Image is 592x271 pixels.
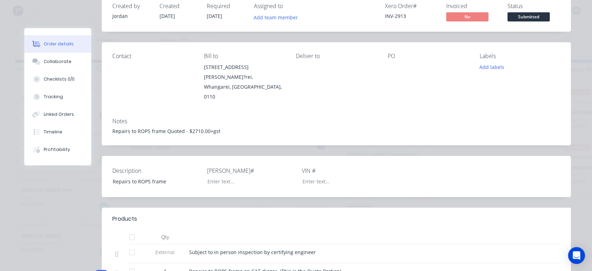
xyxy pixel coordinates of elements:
[107,176,195,187] div: Repairs to ROPS frame
[476,62,508,72] button: Add labels
[507,12,550,23] button: Submitted
[507,12,550,21] span: Submitted
[204,82,285,102] div: Whangarei, [GEOGRAPHIC_DATA], 0110
[446,12,488,21] span: No
[204,53,285,59] div: Bill to
[250,12,301,22] button: Add team member
[204,62,285,102] div: [STREET_ADDRESS][PERSON_NAME]?rei,Whangarei, [GEOGRAPHIC_DATA], 0110
[160,13,175,19] span: [DATE]
[480,53,560,59] div: Labels
[112,215,137,223] div: Products
[302,166,390,175] label: VIN #
[147,248,183,256] span: External
[204,62,285,82] div: [STREET_ADDRESS][PERSON_NAME]?rei,
[207,3,245,10] div: Required
[385,3,438,10] div: Xero Order #
[160,3,198,10] div: Created
[112,3,151,10] div: Created by
[207,166,295,175] label: [PERSON_NAME]#
[385,12,438,20] div: INV-2913
[254,12,302,22] button: Add team member
[44,111,74,118] div: Linked Orders
[44,146,70,153] div: Profitability
[24,106,91,123] button: Linked Orders
[112,53,193,59] div: Contact
[296,53,376,59] div: Deliver to
[446,3,499,10] div: Invoiced
[388,53,468,59] div: PO
[207,13,222,19] span: [DATE]
[112,166,200,175] label: Description
[24,141,91,158] button: Profitability
[44,41,74,47] div: Order details
[112,118,560,125] div: Notes
[44,94,63,100] div: Tracking
[24,53,91,70] button: Collaborate
[24,123,91,141] button: Timeline
[568,247,585,264] div: Open Intercom Messenger
[24,88,91,106] button: Tracking
[507,3,560,10] div: Status
[254,3,324,10] div: Assigned to
[144,230,186,244] div: Qty
[112,127,560,135] div: Repairs to ROPS frame Quoted - $2710.00+gst
[189,249,316,256] span: Subject to in person inspection by certifying engineer
[44,76,75,82] div: Checklists 0/0
[24,35,91,53] button: Order details
[112,12,151,20] div: Jordan
[44,129,62,135] div: Timeline
[44,58,71,65] div: Collaborate
[24,70,91,88] button: Checklists 0/0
